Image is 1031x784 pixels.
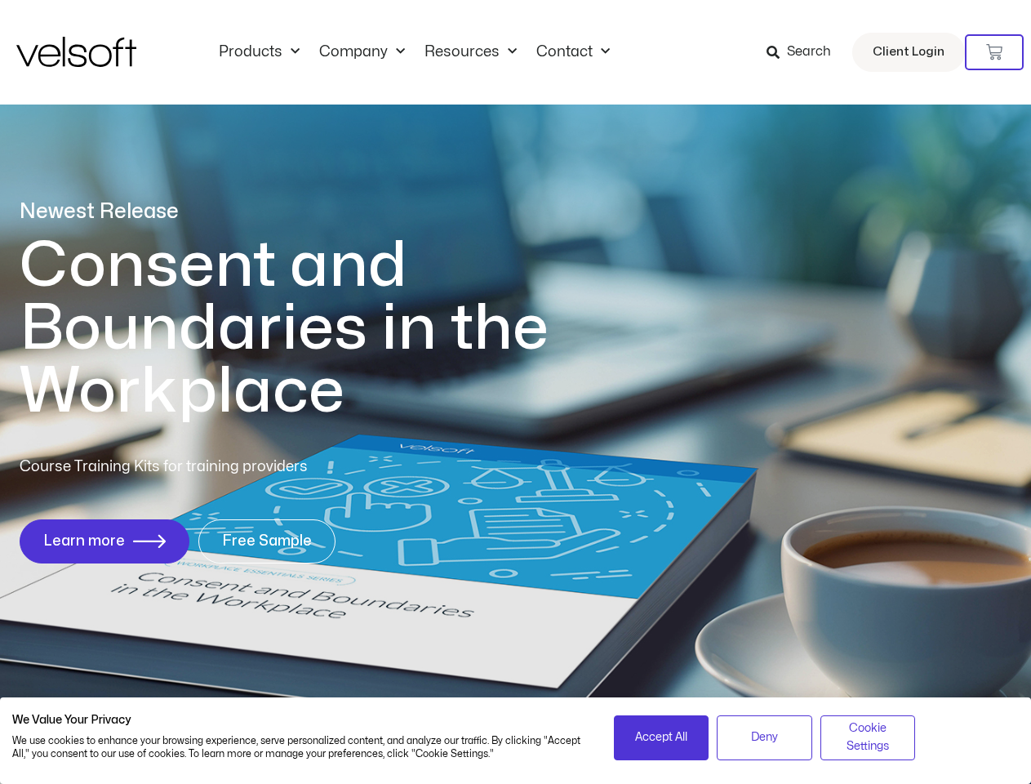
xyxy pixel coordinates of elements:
button: Adjust cookie preferences [820,715,916,760]
p: Course Training Kits for training providers [20,456,426,479]
img: Velsoft Training Materials [16,37,136,67]
a: Learn more [20,519,189,563]
a: ContactMenu Toggle [527,43,620,61]
nav: Menu [209,43,620,61]
a: Search [767,38,842,66]
span: Accept All [635,728,687,746]
h2: We Value Your Privacy [12,713,589,728]
span: Deny [751,728,778,746]
span: Free Sample [222,533,312,550]
span: Learn more [43,533,125,550]
button: Accept all cookies [614,715,709,760]
a: Client Login [852,33,965,72]
p: Newest Release [20,198,615,226]
h1: Consent and Boundaries in the Workplace [20,234,615,423]
a: ProductsMenu Toggle [209,43,309,61]
button: Deny all cookies [717,715,812,760]
span: Search [787,42,831,63]
span: Cookie Settings [831,719,905,756]
a: CompanyMenu Toggle [309,43,415,61]
a: Free Sample [198,519,336,563]
span: Client Login [873,42,944,63]
p: We use cookies to enhance your browsing experience, serve personalized content, and analyze our t... [12,734,589,762]
a: ResourcesMenu Toggle [415,43,527,61]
